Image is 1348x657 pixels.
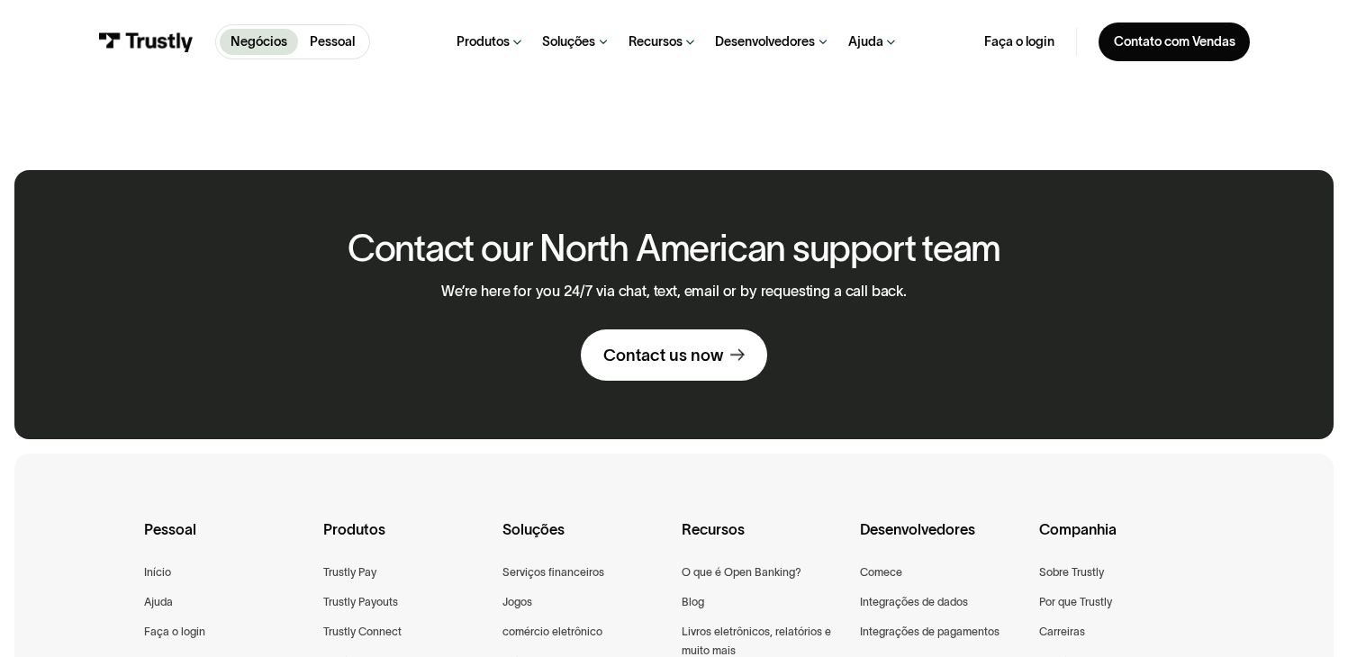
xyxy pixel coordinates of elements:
[457,33,510,49] div: Produtos
[860,563,902,582] a: Comece
[298,29,365,55] a: Pessoal
[441,283,907,300] p: We’re here for you 24/7 via chat, text, email or by requesting a call back.
[502,563,604,582] a: Serviços financeiros
[1039,517,1204,563] div: Companhia
[542,33,595,49] div: Soluções
[603,345,723,366] div: Contact us now
[1039,563,1104,582] a: Sobre Trustly
[682,563,801,582] a: O que é Open Banking?
[848,33,883,49] div: Ajuda
[348,229,1001,269] h2: Contact our North American support team
[984,33,1054,49] a: Faça o login
[502,623,602,642] a: comércio eletrônico
[323,623,402,642] a: Trustly Connect
[860,593,968,612] a: Integrações de dados
[502,593,532,612] a: Jogos
[1099,22,1249,61] a: Contato com Vendas
[581,329,766,380] a: Contact us now
[682,517,846,563] div: Recursos
[1114,33,1235,49] div: Contato com Vendas
[310,32,355,51] p: Pessoal
[860,517,1025,563] div: Desenvolvedores
[220,29,298,55] a: Negócios
[629,33,683,49] div: Recursos
[860,623,1000,642] a: Integrações de pagamentos
[502,517,667,563] div: Soluções
[682,593,704,612] a: Blog
[231,32,287,51] p: Negócios
[715,33,815,49] div: Desenvolvedores
[1039,623,1085,642] a: Carreiras
[144,623,205,642] a: Faça o login
[98,32,194,52] img: Trustly Logo
[1039,593,1112,612] a: Por que Trustly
